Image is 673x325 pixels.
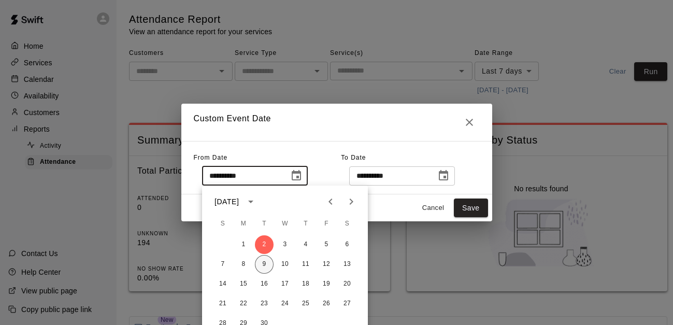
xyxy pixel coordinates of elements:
[213,214,232,234] span: Sunday
[320,191,341,212] button: Previous month
[234,235,253,254] button: 1
[296,294,315,313] button: 25
[296,275,315,293] button: 18
[433,165,454,186] button: Choose date, selected date is Sep 9, 2025
[214,196,239,207] div: [DATE]
[194,154,228,161] span: From Date
[338,255,356,274] button: 13
[234,255,253,274] button: 8
[181,104,492,141] h2: Custom Event Date
[213,294,232,313] button: 21
[234,294,253,313] button: 22
[338,275,356,293] button: 20
[255,294,274,313] button: 23
[296,235,315,254] button: 4
[338,214,356,234] span: Saturday
[242,193,260,210] button: calendar view is open, switch to year view
[417,200,450,216] button: Cancel
[317,275,336,293] button: 19
[317,294,336,313] button: 26
[296,214,315,234] span: Thursday
[255,214,274,234] span: Tuesday
[341,154,366,161] span: To Date
[255,275,274,293] button: 16
[317,235,336,254] button: 5
[338,294,356,313] button: 27
[255,255,274,274] button: 9
[276,275,294,293] button: 17
[338,235,356,254] button: 6
[286,165,307,186] button: Choose date, selected date is Sep 2, 2025
[276,294,294,313] button: 24
[317,255,336,274] button: 12
[454,199,488,218] button: Save
[276,214,294,234] span: Wednesday
[317,214,336,234] span: Friday
[213,255,232,274] button: 7
[296,255,315,274] button: 11
[213,275,232,293] button: 14
[459,112,480,133] button: Close
[341,191,362,212] button: Next month
[276,255,294,274] button: 10
[234,214,253,234] span: Monday
[276,235,294,254] button: 3
[234,275,253,293] button: 15
[255,235,274,254] button: 2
